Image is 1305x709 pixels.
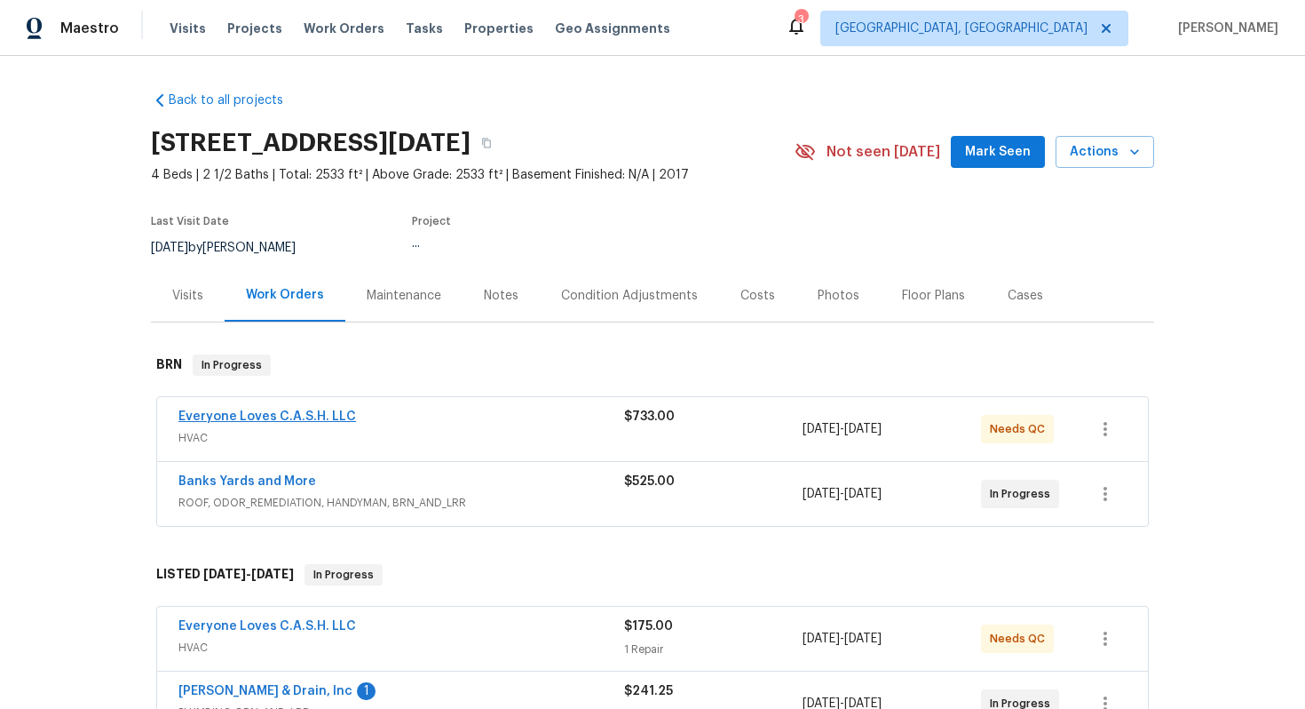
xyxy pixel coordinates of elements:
span: Tasks [406,22,443,35]
span: [DATE] [844,633,882,645]
span: HVAC [178,429,624,447]
span: In Progress [194,356,269,374]
div: Cases [1008,287,1043,305]
button: Actions [1056,136,1154,169]
a: [PERSON_NAME] & Drain, Inc [178,685,352,697]
span: Needs QC [990,420,1052,438]
span: Properties [464,20,534,37]
span: $733.00 [624,410,675,423]
span: In Progress [306,566,381,584]
div: 3 [795,11,807,28]
span: - [803,420,882,438]
span: [DATE] [803,423,840,435]
a: Everyone Loves C.A.S.H. LLC [178,410,356,423]
div: 1 Repair [624,641,803,658]
div: Condition Adjustments [561,287,698,305]
span: [DATE] [251,568,294,580]
div: LISTED [DATE]-[DATE]In Progress [151,546,1154,603]
span: 4 Beds | 2 1/2 Baths | Total: 2533 ft² | Above Grade: 2533 ft² | Basement Finished: N/A | 2017 [151,166,795,184]
div: BRN In Progress [151,337,1154,394]
span: [DATE] [803,488,840,500]
span: [DATE] [203,568,246,580]
span: $175.00 [624,620,673,633]
span: - [803,630,882,648]
div: Photos [818,287,859,305]
span: [PERSON_NAME] [1171,20,1278,37]
button: Copy Address [471,127,502,159]
button: Mark Seen [951,136,1045,169]
span: Maestro [60,20,119,37]
h6: BRN [156,354,182,376]
span: Not seen [DATE] [826,143,940,161]
h2: [STREET_ADDRESS][DATE] [151,134,471,152]
span: HVAC [178,639,624,657]
div: Visits [172,287,203,305]
span: Needs QC [990,630,1052,648]
span: In Progress [990,485,1057,503]
span: Last Visit Date [151,216,229,227]
div: Maintenance [367,287,441,305]
span: [GEOGRAPHIC_DATA], [GEOGRAPHIC_DATA] [835,20,1087,37]
span: - [803,485,882,503]
span: $525.00 [624,475,675,488]
a: Back to all projects [151,92,321,109]
span: [DATE] [803,633,840,645]
a: Banks Yards and More [178,475,316,488]
div: Floor Plans [902,287,965,305]
div: by [PERSON_NAME] [151,237,317,259]
div: Costs [740,287,775,305]
span: Visits [170,20,206,37]
span: Work Orders [304,20,384,37]
h6: LISTED [156,564,294,586]
div: Work Orders [246,286,324,304]
span: Project [412,216,451,227]
div: ... [412,237,753,250]
div: Notes [484,287,518,305]
span: Actions [1070,141,1140,163]
span: $241.25 [624,685,673,697]
span: - [203,568,294,580]
span: Projects [227,20,282,37]
a: Everyone Loves C.A.S.H. LLC [178,620,356,633]
div: 1 [357,682,376,700]
span: [DATE] [844,488,882,500]
span: Mark Seen [965,141,1031,163]
span: [DATE] [844,423,882,435]
span: [DATE] [151,242,188,254]
span: ROOF, ODOR_REMEDIATION, HANDYMAN, BRN_AND_LRR [178,494,624,512]
span: Geo Assignments [555,20,670,37]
